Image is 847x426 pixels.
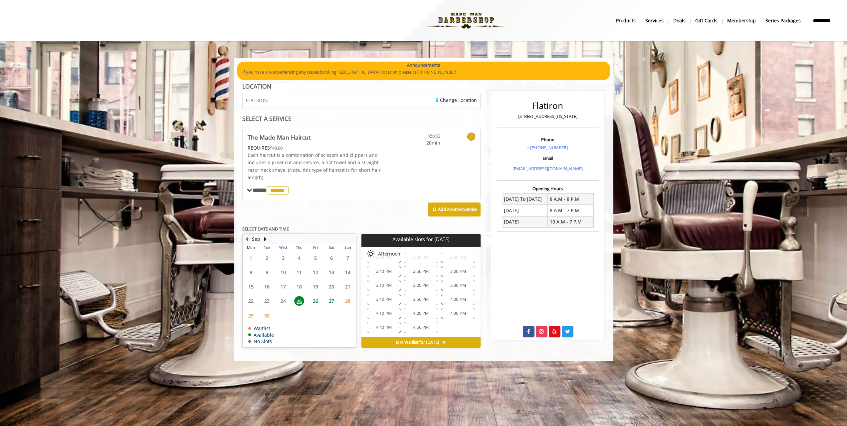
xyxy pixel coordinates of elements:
[307,244,323,251] th: Fri
[413,269,429,274] span: 2:50 PM
[339,244,356,251] th: Sun
[404,294,438,305] div: 3:50 PM
[450,269,466,274] span: 3:00 PM
[367,266,401,277] div: 2:40 PM
[502,216,548,227] td: [DATE]
[401,129,440,147] a: $50.63
[376,311,392,316] span: 4:10 PM
[727,17,756,24] b: Membership
[242,116,481,122] div: SELECT A SERVICE
[404,322,438,333] div: 4:50 PM
[669,16,691,25] a: DealsDeals
[259,244,275,251] th: Tue
[616,17,636,24] b: products
[376,297,392,302] span: 3:40 PM
[291,244,307,251] th: Thu
[376,325,392,330] span: 4:40 PM
[244,235,250,243] button: Previous Month
[673,17,686,24] b: Deals
[263,235,268,243] button: Next Month
[376,283,392,288] span: 3:10 PM
[248,326,274,331] td: Waitlist
[367,308,401,319] div: 4:10 PM
[438,206,477,212] b: Add Another Service
[248,144,381,152] div: $48.00
[450,311,466,316] span: 4:30 PM
[441,294,475,305] div: 4:00 PM
[291,294,307,308] td: Select day25
[242,82,271,90] b: LOCATION
[339,294,356,308] td: Select day28
[441,308,475,319] div: 4:30 PM
[248,145,270,151] span: This service needs some Advance to be paid before we block your appointment
[695,17,718,24] b: gift cards
[548,216,594,227] td: 10 A.M - 7 P.M
[367,322,401,333] div: 4:40 PM
[294,296,304,306] span: 25
[242,69,605,76] p: If you have are experiencing any issues booking [GEOGRAPHIC_DATA] location please call [PHONE_NUM...
[396,340,439,345] span: Join Waitlist for [DATE]
[243,308,259,323] td: Select day29
[765,17,801,24] b: Series packages
[548,205,594,216] td: 8 A.M - 7 P.M
[641,16,669,25] a: ServicesServices
[498,137,597,142] h3: Phone
[502,205,548,216] td: [DATE]
[259,308,275,323] td: Select day30
[548,194,594,205] td: 8 A.M - 8 P.M
[343,296,353,306] span: 28
[498,101,597,111] h2: Flatiron
[441,266,475,277] div: 3:00 PM
[723,16,761,25] a: MembershipMembership
[404,280,438,291] div: 3:20 PM
[527,145,569,151] a: + [PHONE_NUMBER].
[323,294,339,308] td: Select day27
[428,203,481,216] button: Add AnotherService
[246,311,256,320] span: 29
[376,269,392,274] span: 2:40 PM
[413,325,429,330] span: 4:50 PM
[248,339,274,344] td: No Slots
[311,296,320,306] span: 26
[242,226,289,232] b: SELECT DATE AND TIME
[248,152,381,181] span: Each haircut is a combination of scissors and clippers and includes a great cut and service, a ho...
[378,251,400,256] span: Afternoon
[248,133,311,142] b: The Made Man Haircut
[401,139,440,147] span: 20min
[441,280,475,291] div: 3:30 PM
[502,194,548,205] td: [DATE] To [DATE]
[691,16,723,25] a: Gift cardsgift cards
[497,186,599,191] h3: Opening Hours
[326,296,336,306] span: 27
[498,113,597,120] p: [STREET_ADDRESS][US_STATE]
[323,244,339,251] th: Sat
[364,236,478,242] p: Available slots for [DATE]
[367,250,375,258] img: afternoon slots
[413,297,429,302] span: 3:50 PM
[513,166,583,172] a: [EMAIL_ADDRESS][DOMAIN_NAME]
[252,235,260,243] button: Sep
[275,244,291,251] th: Wed
[407,62,440,69] b: Announcements
[262,311,272,320] span: 30
[367,294,401,305] div: 3:40 PM
[413,311,429,316] span: 4:20 PM
[246,98,268,103] span: FLATIRON
[450,283,466,288] span: 3:30 PM
[404,266,438,277] div: 2:50 PM
[420,2,512,39] img: Made Man Barbershop logo
[404,308,438,319] div: 4:20 PM
[413,283,429,288] span: 3:20 PM
[498,156,597,161] h3: Email
[243,244,259,251] th: Mon
[367,280,401,291] div: 3:10 PM
[450,297,466,302] span: 4:00 PM
[645,17,664,24] b: Services
[611,16,641,25] a: Productsproducts
[307,294,323,308] td: Select day26
[436,97,477,103] a: Change Location
[248,332,274,337] td: Available
[761,16,806,25] a: Series packagesSeries packages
